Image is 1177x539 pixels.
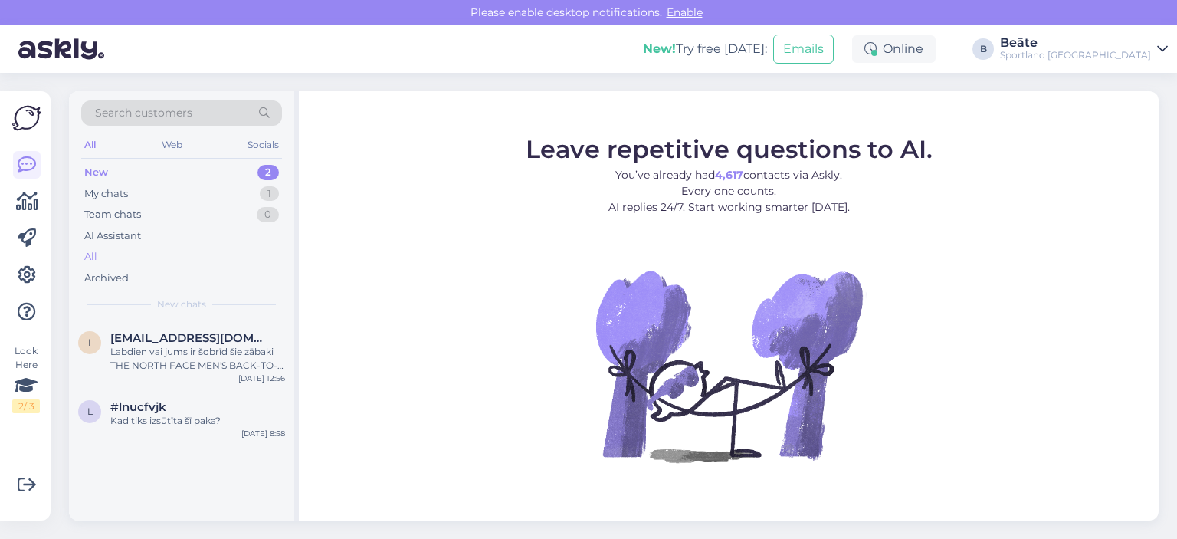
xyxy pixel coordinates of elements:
div: 2 [257,165,279,180]
span: i [88,337,91,348]
div: Socials [244,135,282,155]
p: You’ve already had contacts via Askly. Every one counts. AI replies 24/7. Start working smarter [... [526,167,933,215]
button: Emails [773,35,834,64]
div: New [84,165,108,180]
div: 2 / 3 [12,399,40,413]
div: Online [852,35,936,63]
div: All [84,249,97,265]
div: All [81,135,99,155]
div: My chats [84,186,128,202]
div: [DATE] 12:56 [238,373,285,384]
div: B [972,38,994,60]
div: 1 [260,186,279,202]
div: Team chats [84,207,141,222]
div: Beāte [1000,37,1151,49]
div: AI Assistant [84,228,141,244]
div: Archived [84,271,129,286]
div: Labdien vai jums ir šobrīd šie zābaki THE NORTH FACE MEN'S BACK-TO-BERKELEY IV LEATHER LIFESTYLE ... [110,345,285,373]
div: [DATE] 8:58 [241,428,285,439]
div: Web [159,135,185,155]
span: #lnucfvjk [110,400,166,414]
a: BeāteSportland [GEOGRAPHIC_DATA] [1000,37,1168,61]
div: Kad tiks izsūtīta šī paka? [110,414,285,428]
span: Enable [662,5,707,19]
div: Look Here [12,344,40,413]
span: Search customers [95,105,192,121]
div: 0 [257,207,279,222]
span: l [87,406,93,417]
div: Sportland [GEOGRAPHIC_DATA] [1000,49,1151,61]
span: Leave repetitive questions to AI. [526,134,933,164]
div: Try free [DATE]: [643,40,767,58]
span: New chats [157,297,206,311]
b: New! [643,41,676,56]
span: inna.tar@inbox.lv [110,331,270,345]
img: No Chat active [591,228,867,504]
b: 4,617 [715,168,743,182]
img: Askly Logo [12,104,41,133]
